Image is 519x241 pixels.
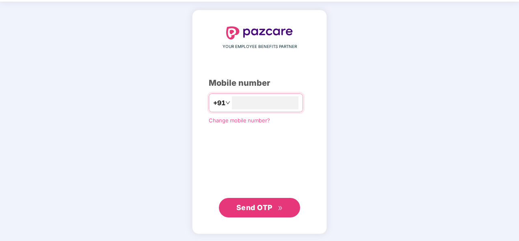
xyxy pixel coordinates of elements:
[209,77,310,89] div: Mobile number
[223,43,297,50] span: YOUR EMPLOYEE BENEFITS PARTNER
[225,100,230,105] span: down
[278,206,283,211] span: double-right
[209,117,270,124] a: Change mobile number?
[236,203,272,212] span: Send OTP
[219,198,300,217] button: Send OTPdouble-right
[226,26,293,39] img: logo
[213,98,225,108] span: +91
